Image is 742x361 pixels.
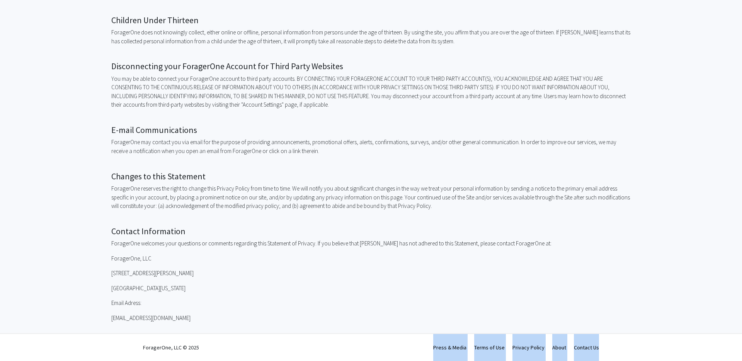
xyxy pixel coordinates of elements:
a: Press & Media [433,344,466,351]
p: [EMAIL_ADDRESS][DOMAIN_NAME] [111,314,631,323]
p: ForagerOne welcomes your questions or comments regarding this Statement of Privacy. If you believ... [111,239,631,248]
p: [GEOGRAPHIC_DATA][US_STATE] [111,284,631,293]
p: [STREET_ADDRESS][PERSON_NAME] [111,269,631,278]
p: ForagerOne reserves the right to change this Privacy Policy from time to time. We will notify you... [111,184,631,211]
h2: E-mail Communications [111,125,631,135]
a: Terms of Use [474,344,505,351]
p: Email Adress: [111,299,631,308]
p: ForagerOne may contact you via email for the purpose of providing announcements, promotional offe... [111,138,631,155]
a: Contact Us [574,344,599,351]
p: ForagerOne does not knowingly collect, either online or offline, personal information from person... [111,28,631,46]
h2: Children Under Thirteen [111,15,631,25]
p: ForagerOne, LLC [111,254,631,263]
h2: Contact Information [111,226,631,236]
div: ForagerOne, LLC © 2025 [143,334,199,361]
a: About [552,344,566,351]
a: Privacy Policy [512,344,545,351]
h2: Changes to this Statement [111,171,631,181]
iframe: Chat [6,326,33,355]
h2: Disconnecting your ForagerOne Account for Third Party Websites [111,61,631,71]
p: You may be able to connect your ForagerOne account to third party accounts. BY CONNECTING YOUR FO... [111,75,631,109]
